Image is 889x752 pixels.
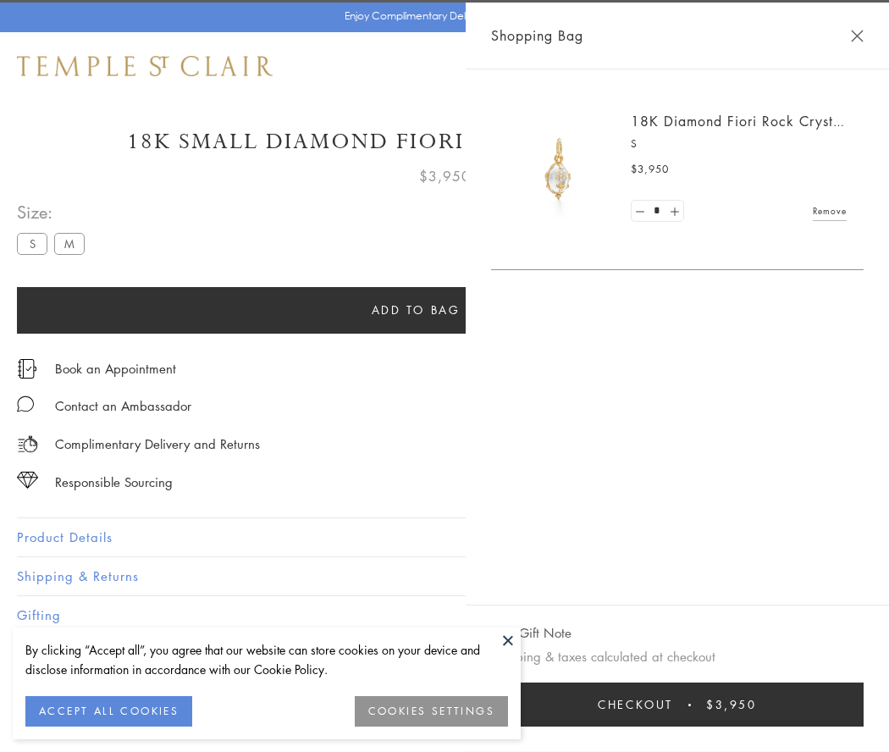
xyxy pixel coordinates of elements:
[17,127,872,157] h1: 18K Small Diamond Fiori Rock Crystal Amulet
[372,301,461,319] span: Add to bag
[17,56,273,76] img: Temple St. Clair
[706,695,757,714] span: $3,950
[631,135,847,152] p: S
[17,287,814,334] button: Add to bag
[17,472,38,489] img: icon_sourcing.svg
[631,161,669,178] span: $3,950
[25,640,508,679] div: By clicking “Accept all”, you agree that our website can store cookies on your device and disclos...
[17,359,37,379] img: icon_appointment.svg
[491,646,864,667] p: Shipping & taxes calculated at checkout
[813,202,847,220] a: Remove
[17,395,34,412] img: MessageIcon-01_2.svg
[345,8,537,25] p: Enjoy Complimentary Delivery & Returns
[17,596,872,634] button: Gifting
[54,233,85,254] label: M
[25,696,192,727] button: ACCEPT ALL COOKIES
[17,233,47,254] label: S
[491,25,583,47] span: Shopping Bag
[419,165,471,187] span: $3,950
[598,695,673,714] span: Checkout
[851,30,864,42] button: Close Shopping Bag
[17,518,872,556] button: Product Details
[55,472,173,493] div: Responsible Sourcing
[55,395,191,417] div: Contact an Ambassador
[508,119,610,220] img: P51889-E11FIORI
[491,622,571,644] button: Add Gift Note
[17,557,872,595] button: Shipping & Returns
[491,683,864,727] button: Checkout $3,950
[632,201,649,222] a: Set quantity to 0
[55,434,260,455] p: Complimentary Delivery and Returns
[355,696,508,727] button: COOKIES SETTINGS
[17,198,91,226] span: Size:
[665,201,682,222] a: Set quantity to 2
[17,434,38,455] img: icon_delivery.svg
[55,359,176,378] a: Book an Appointment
